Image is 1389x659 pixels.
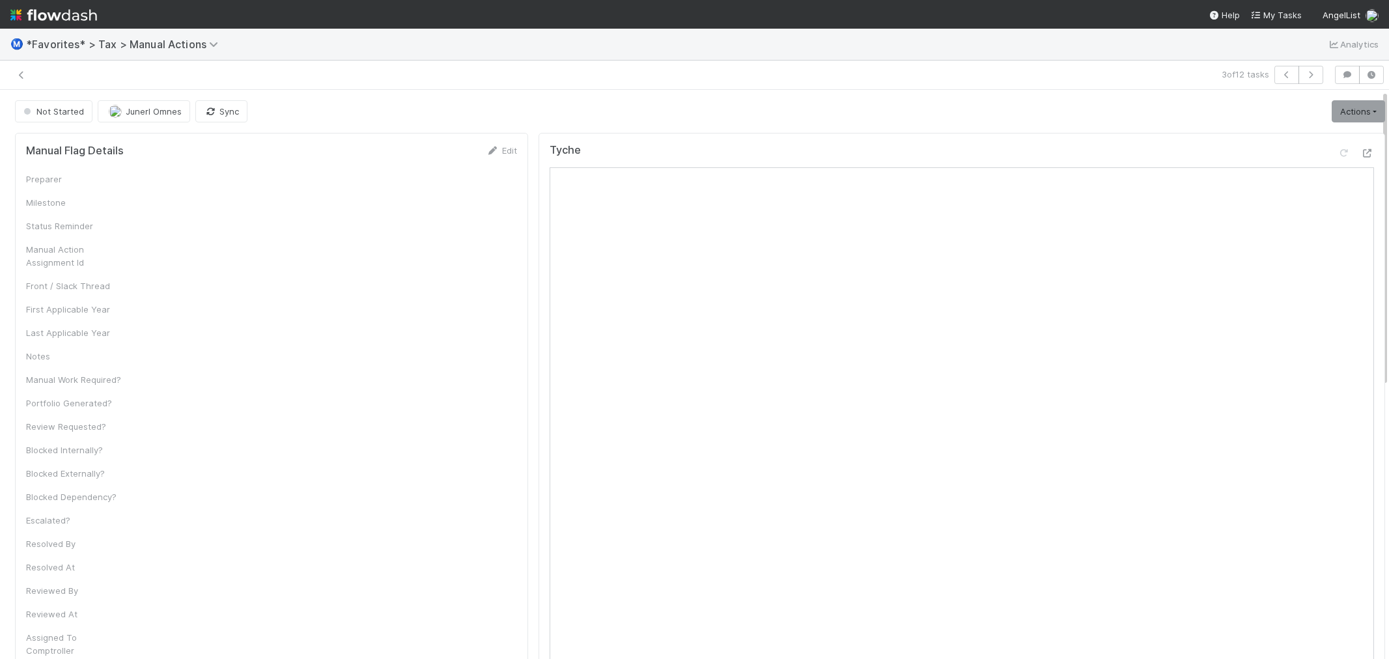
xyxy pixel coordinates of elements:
[26,537,124,550] div: Resolved By
[98,100,190,122] button: Junerl Omnes
[26,397,124,410] div: Portfolio Generated?
[26,490,124,503] div: Blocked Dependency?
[26,243,124,269] div: Manual Action Assignment Id
[26,173,124,186] div: Preparer
[26,373,124,386] div: Manual Work Required?
[26,326,124,339] div: Last Applicable Year
[1327,36,1379,52] a: Analytics
[109,105,122,118] img: avatar_de77a991-7322-4664-a63d-98ba485ee9e0.png
[1366,9,1379,22] img: avatar_de77a991-7322-4664-a63d-98ba485ee9e0.png
[26,514,124,527] div: Escalated?
[26,303,124,316] div: First Applicable Year
[26,196,124,209] div: Milestone
[26,561,124,574] div: Resolved At
[1250,8,1302,21] a: My Tasks
[10,38,23,49] span: Ⓜ️
[1209,8,1240,21] div: Help
[26,443,124,456] div: Blocked Internally?
[10,4,97,26] img: logo-inverted-e16ddd16eac7371096b0.svg
[195,100,247,122] button: Sync
[26,350,124,363] div: Notes
[26,38,225,51] span: *Favorites* > Tax > Manual Actions
[486,145,517,156] a: Edit
[26,631,124,657] div: Assigned To Comptroller
[126,106,182,117] span: Junerl Omnes
[1250,10,1302,20] span: My Tasks
[26,467,124,480] div: Blocked Externally?
[1222,68,1269,81] span: 3 of 12 tasks
[26,608,124,621] div: Reviewed At
[26,279,124,292] div: Front / Slack Thread
[26,584,124,597] div: Reviewed By
[26,219,124,232] div: Status Reminder
[550,144,581,157] h5: Tyche
[1323,10,1360,20] span: AngelList
[26,420,124,433] div: Review Requested?
[1332,100,1385,122] a: Actions
[26,145,124,158] h5: Manual Flag Details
